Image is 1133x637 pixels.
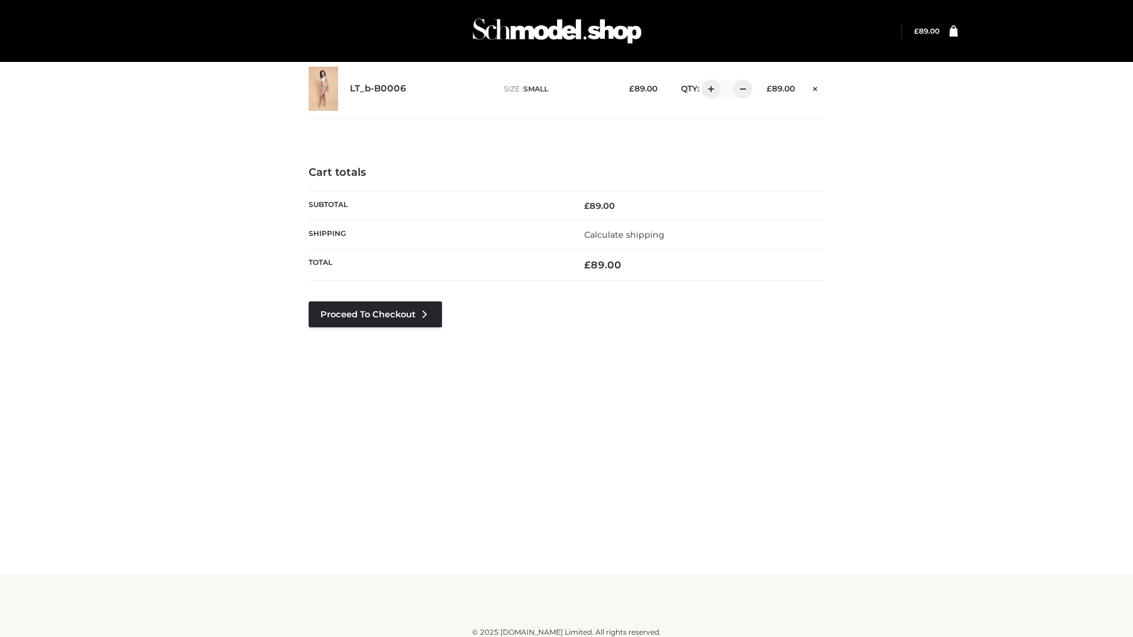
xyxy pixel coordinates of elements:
a: Calculate shipping [584,229,664,240]
bdi: 89.00 [629,84,657,93]
bdi: 89.00 [767,84,795,93]
a: £89.00 [914,27,939,35]
bdi: 89.00 [914,27,939,35]
a: LT_b-B0006 [350,83,407,94]
p: size : [504,84,611,94]
span: £ [914,27,919,35]
th: Shipping [309,220,566,249]
th: Subtotal [309,191,566,220]
h4: Cart totals [309,166,824,179]
div: QTY: [669,80,748,98]
a: Proceed to Checkout [309,301,442,327]
img: Schmodel Admin 964 [469,8,646,54]
span: £ [584,259,591,271]
th: Total [309,249,566,281]
span: £ [584,201,590,211]
a: Remove this item [807,80,824,95]
span: £ [629,84,634,93]
bdi: 89.00 [584,201,615,211]
span: SMALL [523,84,548,93]
bdi: 89.00 [584,259,621,271]
span: £ [767,84,772,93]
